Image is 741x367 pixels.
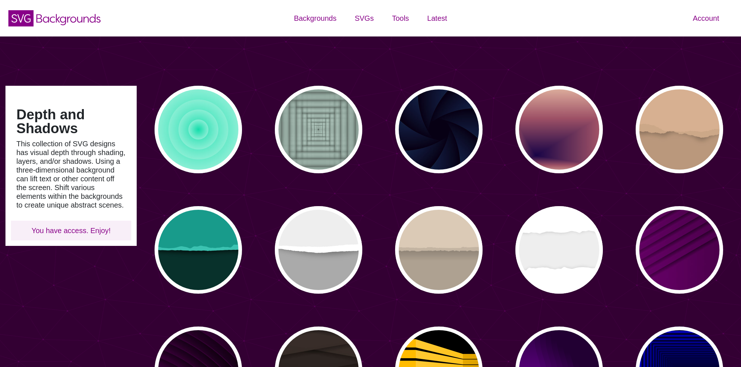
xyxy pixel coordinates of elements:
[684,7,728,29] a: Account
[515,206,603,294] button: middle of paper tear effect
[395,206,483,294] button: torn paper effect with shadow
[383,7,418,29] a: Tools
[285,7,346,29] a: Backgrounds
[16,226,126,235] p: You have access. Enjoy!
[16,108,126,136] h1: Depth and Shadows
[155,206,242,294] button: green wallpaper tear effect
[275,86,362,173] button: infinitely smaller square cutouts within square cutouts
[418,7,456,29] a: Latest
[275,206,362,294] button: soft paper tear background
[346,7,383,29] a: SVGs
[395,86,483,173] button: 3d aperture background
[16,139,126,209] p: This collection of SVG designs has visual depth through shading, layers, and/or shadows. Using a ...
[155,86,242,173] button: green layered rings within rings
[515,86,603,173] button: a background gradient cut into a 4-slice pizza where the crust is light yellow fading to a warm p...
[636,86,723,173] button: torn cardboard with shadow
[636,206,723,294] button: purple 3d groove straight lines design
